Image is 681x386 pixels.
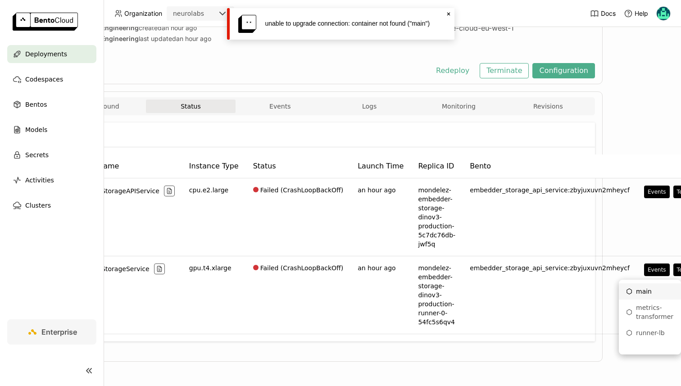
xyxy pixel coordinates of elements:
[265,20,441,27] div: unable to upgrade connection: container not found ("main")
[648,188,666,195] div: Events
[236,100,325,113] button: Events
[601,9,616,18] span: Docs
[69,264,150,273] span: EmbedderStorageService
[619,280,681,354] ul: Menu
[590,9,616,18] a: Docs
[246,178,351,256] td: Failed (CrashLoopBackOff)
[7,95,96,114] a: Bentos
[414,100,503,113] button: Monitoring
[635,9,648,18] span: Help
[362,102,377,110] span: Logs
[182,178,246,256] td: cpu.e2.large
[62,154,182,178] th: Service Name
[358,264,395,272] span: an hour ago
[480,63,529,78] button: Terminate
[124,9,162,18] span: Organization
[69,186,159,195] span: EmbedderStorageAPIService
[41,327,77,336] span: Enterprise
[445,10,452,18] svg: Close
[246,256,351,334] td: Failed (CrashLoopBackOff)
[54,34,227,43] div: last updated
[7,319,96,345] a: Enterprise
[7,70,96,88] a: Codespaces
[173,9,204,18] div: neurolabs
[182,256,246,334] td: gpu.t4.xlarge
[358,186,395,194] span: an hour ago
[644,186,670,198] button: Events
[25,99,47,110] span: Bentos
[7,196,96,214] a: Clusters
[25,150,49,160] span: Secrets
[657,7,670,20] img: Calin Cojocaru
[463,256,637,334] td: embedder_storage_api_service:zbyjuxuvn2mheycf
[532,63,595,78] button: Configuration
[432,23,514,32] span: google-cloud-eu-west-1
[182,154,246,178] th: Instance Type
[429,63,476,78] button: Redeploy
[626,328,674,337] div: runner-lb
[25,175,54,186] span: Activities
[504,100,593,113] button: Revisions
[463,178,637,256] td: embedder_storage_api_service:zbyjuxuvn2mheycf
[7,45,96,63] a: Deployments
[54,23,227,32] div: created
[626,303,674,321] div: metrics-transformer
[54,52,425,60] div: Endpoint URL
[246,154,351,178] th: Status
[411,256,463,334] td: mondelez-embedder-storage-dinov3-production-runner-0-54fc5s6qv4
[146,100,235,113] button: Status
[25,200,51,211] span: Clusters
[13,13,78,31] img: logo
[162,24,197,32] span: an hour ago
[624,9,648,18] div: Help
[25,124,47,135] span: Models
[25,49,67,59] span: Deployments
[463,154,637,178] th: Bento
[648,266,666,273] div: Events
[7,171,96,189] a: Activities
[176,35,211,43] span: an hour ago
[25,74,63,85] span: Codespaces
[411,154,463,178] th: Replica ID
[350,154,411,178] th: Launch Time
[205,9,206,18] input: Selected neurolabs.
[7,146,96,164] a: Secrets
[644,263,670,276] button: Events
[626,287,674,296] div: main
[7,121,96,139] a: Models
[411,178,463,256] td: mondelez-embedder-storage-dinov3-production-5c7dc76db-jwf5q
